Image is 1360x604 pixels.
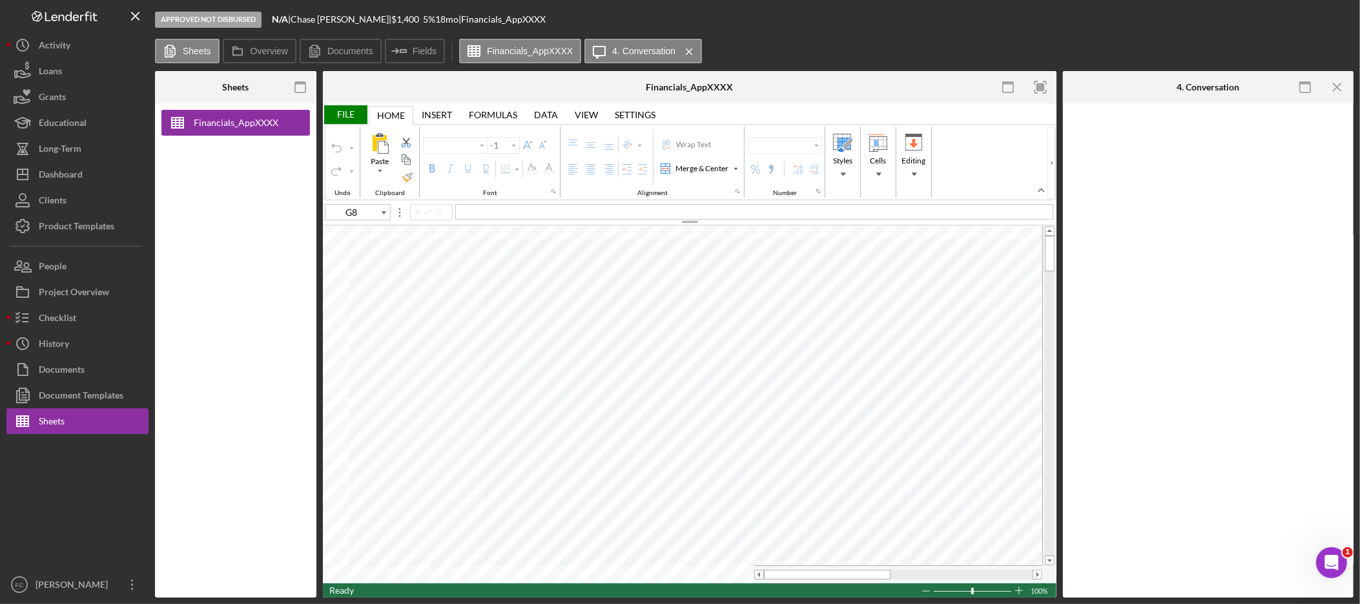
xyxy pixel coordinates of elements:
[615,110,655,120] div: Settings
[39,305,76,334] div: Checklist
[369,106,413,125] div: Home
[325,127,360,198] div: Undo
[6,408,149,434] button: Sheets
[327,46,373,56] label: Documents
[748,137,822,154] div: Number Format
[459,39,581,63] button: Financials_AppXXXX
[190,267,248,295] div: you too!
[363,130,397,181] div: Paste All
[460,105,526,124] div: Formulas
[10,348,248,439] div: Operator says…
[6,213,149,239] button: Product Templates
[861,130,895,182] div: Cells
[300,39,382,63] button: Documents
[6,279,149,305] a: Project Overview
[272,14,291,25] div: |
[61,413,72,423] button: Upload attachment
[32,572,116,601] div: [PERSON_NAME]
[400,169,415,185] label: Format Painter
[6,187,149,213] button: Clients
[15,581,24,588] text: FC
[413,105,460,124] div: Insert
[423,137,488,154] div: Font Family
[566,105,606,124] div: View
[6,32,149,58] button: Activity
[420,127,561,198] div: Font
[20,413,30,423] button: Emoji picker
[41,413,51,423] button: Gif picker
[377,110,405,121] div: Home
[21,313,201,338] div: Help [PERSON_NAME] understand how they’re doing:
[194,110,278,136] div: Financials_AppXXXX
[658,161,741,176] div: Merge & Center
[6,161,149,187] button: Dashboard
[332,189,355,197] div: Undo
[487,46,573,56] label: Financials_AppXXXX
[971,588,974,594] div: Zoom
[6,572,149,598] button: FC[PERSON_NAME]
[39,408,65,437] div: Sheets
[458,14,546,25] div: | Financials_AppXXXX
[435,14,458,25] div: 18 mo
[10,91,248,130] div: Felicia says…
[368,156,391,167] div: Paste
[398,152,414,167] div: Copy
[21,60,201,73] div: [PERSON_NAME]
[39,213,114,242] div: Product Templates
[291,14,391,25] div: Chase [PERSON_NAME] |
[770,189,800,197] div: Number
[21,137,201,162] div: You're welcome [PERSON_NAME], have a great weekend!
[39,382,123,411] div: Document Templates
[673,163,731,174] div: Merge & Center
[222,82,249,92] div: Sheets
[63,12,108,22] h1: Operator
[39,161,83,191] div: Dashboard
[272,14,288,25] b: N/A
[39,84,66,113] div: Grants
[39,253,67,282] div: People
[360,127,420,198] div: Clipboard
[329,585,354,596] span: Ready
[6,253,149,279] a: People
[200,275,238,287] div: you too!
[10,180,248,267] div: Felicia says…
[897,130,931,182] div: Editing
[6,357,149,382] button: Documents
[480,189,500,197] div: Font
[1047,127,1055,199] div: Next
[37,7,57,28] img: Profile image for Operator
[6,382,149,408] button: Document Templates
[8,5,33,30] button: go back
[227,5,250,28] div: Close
[423,14,435,25] div: 5 %
[39,58,62,87] div: Loans
[584,39,702,63] button: 4. Conversation
[1031,583,1050,598] div: Zoom level
[202,5,227,30] button: Home
[634,189,671,197] div: Alignment
[1031,584,1050,598] span: 100%
[251,46,288,56] label: Overview
[391,14,423,25] div: $1,400
[223,39,296,63] button: Overview
[921,584,931,598] div: Zoom Out
[6,84,149,110] button: Grants
[6,305,149,331] button: Checklist
[6,110,149,136] button: Educational
[323,105,367,124] div: File
[1316,547,1347,578] iframe: Intercom live chat
[39,136,81,165] div: Long-Term
[161,110,310,136] button: Financials_AppXXXX
[612,46,675,56] label: 4. Conversation
[868,155,889,167] div: Cells
[6,331,149,357] a: History
[82,413,92,423] button: Start recording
